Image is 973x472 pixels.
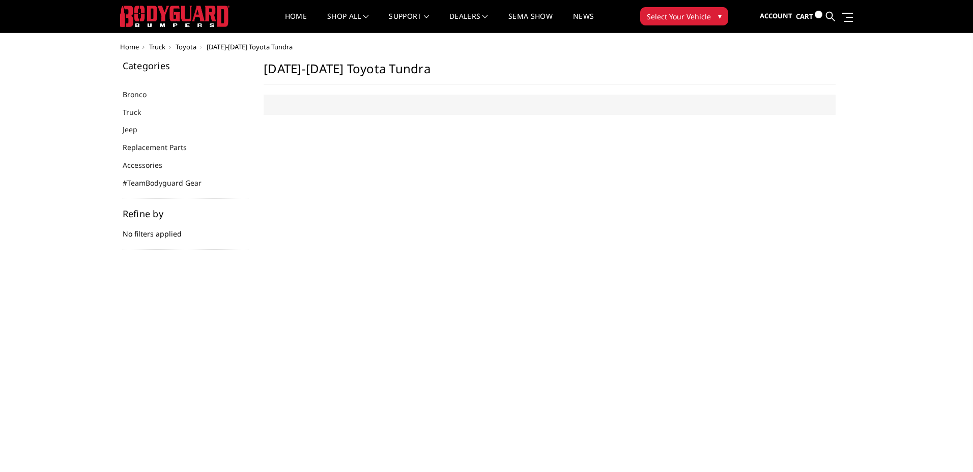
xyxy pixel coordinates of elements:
[123,61,249,70] h5: Categories
[123,124,150,135] a: Jeep
[123,209,249,250] div: No filters applied
[573,13,594,33] a: News
[123,209,249,218] h5: Refine by
[760,3,792,30] a: Account
[123,160,175,170] a: Accessories
[718,11,722,21] span: ▾
[796,3,822,31] a: Cart
[508,13,553,33] a: SEMA Show
[760,11,792,20] span: Account
[123,178,214,188] a: #TeamBodyguard Gear
[176,42,196,51] a: Toyota
[449,13,488,33] a: Dealers
[149,42,165,51] a: Truck
[123,142,199,153] a: Replacement Parts
[123,107,154,117] a: Truck
[285,13,307,33] a: Home
[123,89,159,100] a: Bronco
[120,42,139,51] a: Home
[647,11,711,22] span: Select Your Vehicle
[207,42,293,51] span: [DATE]-[DATE] Toyota Tundra
[327,13,368,33] a: shop all
[796,12,813,21] span: Cart
[120,6,230,27] img: BODYGUARD BUMPERS
[389,13,429,33] a: Support
[640,7,728,25] button: Select Your Vehicle
[264,61,836,84] h1: [DATE]-[DATE] Toyota Tundra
